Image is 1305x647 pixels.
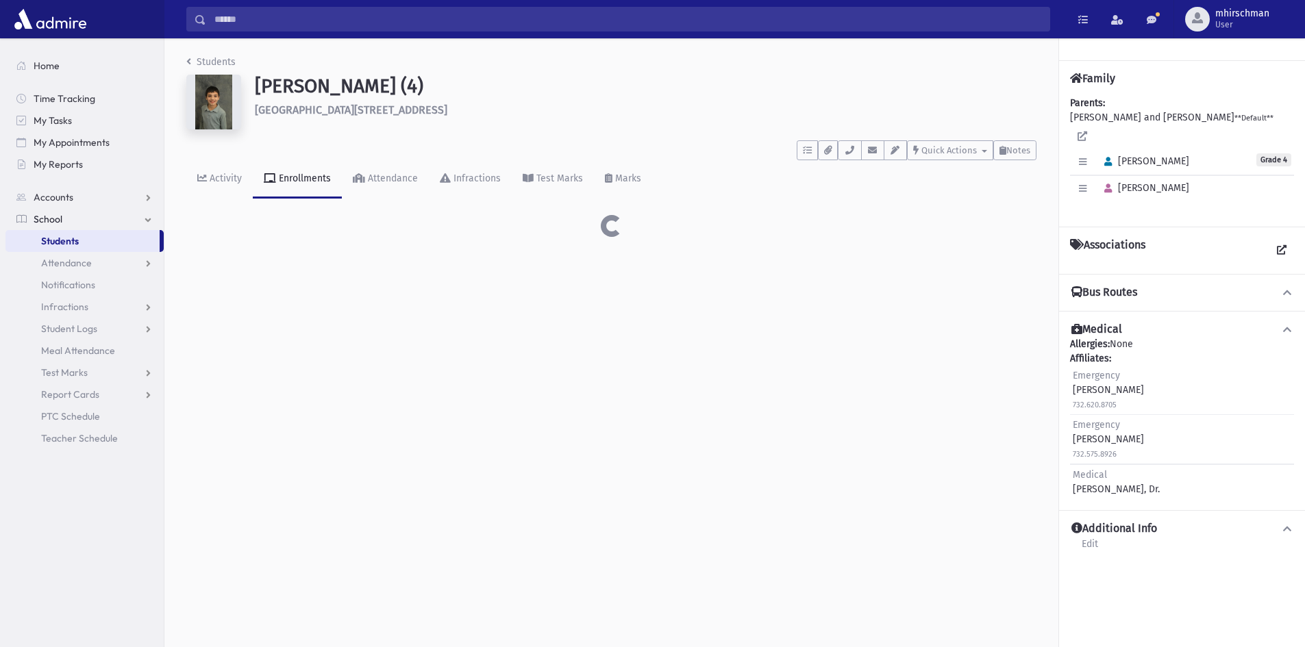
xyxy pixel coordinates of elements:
[41,388,99,401] span: Report Cards
[5,88,164,110] a: Time Tracking
[429,160,512,199] a: Infractions
[41,301,88,313] span: Infractions
[5,186,164,208] a: Accounts
[5,230,160,252] a: Students
[1070,286,1294,300] button: Bus Routes
[186,160,253,199] a: Activity
[5,405,164,427] a: PTC Schedule
[1070,72,1115,85] h4: Family
[5,131,164,153] a: My Appointments
[907,140,993,160] button: Quick Actions
[1071,322,1122,337] h4: Medical
[5,252,164,274] a: Attendance
[1256,153,1291,166] span: Grade 4
[34,114,72,127] span: My Tasks
[186,55,236,75] nav: breadcrumb
[1073,469,1107,481] span: Medical
[5,427,164,449] a: Teacher Schedule
[41,432,118,444] span: Teacher Schedule
[41,257,92,269] span: Attendance
[1071,522,1157,536] h4: Additional Info
[5,274,164,296] a: Notifications
[5,110,164,131] a: My Tasks
[1070,522,1294,536] button: Additional Info
[512,160,594,199] a: Test Marks
[1073,370,1120,381] span: Emergency
[255,75,1036,98] h1: [PERSON_NAME] (4)
[1070,96,1294,216] div: [PERSON_NAME] and [PERSON_NAME]
[993,140,1036,160] button: Notes
[1070,337,1294,499] div: None
[207,173,242,184] div: Activity
[1073,450,1117,459] small: 732.575.8926
[1073,368,1144,411] div: [PERSON_NAME]
[1070,238,1145,263] h4: Associations
[451,173,501,184] div: Infractions
[1070,97,1105,109] b: Parents:
[1070,322,1294,337] button: Medical
[41,322,97,335] span: Student Logs
[34,92,95,105] span: Time Tracking
[1073,401,1117,409] small: 732.620.8705
[1073,418,1144,461] div: [PERSON_NAME]
[534,173,583,184] div: Test Marks
[186,56,236,68] a: Students
[5,153,164,175] a: My Reports
[1215,8,1269,19] span: mhirschman
[1073,468,1160,496] div: [PERSON_NAME], Dr.
[1081,536,1099,561] a: Edit
[253,160,342,199] a: Enrollments
[1070,353,1111,364] b: Affiliates:
[34,60,60,72] span: Home
[206,7,1049,31] input: Search
[1269,238,1294,263] a: View all Associations
[1215,19,1269,30] span: User
[1098,155,1189,167] span: [PERSON_NAME]
[41,279,95,291] span: Notifications
[594,160,652,199] a: Marks
[921,145,977,155] span: Quick Actions
[255,103,1036,116] h6: [GEOGRAPHIC_DATA][STREET_ADDRESS]
[34,158,83,170] span: My Reports
[41,344,115,357] span: Meal Attendance
[34,191,73,203] span: Accounts
[365,173,418,184] div: Attendance
[1070,338,1110,350] b: Allergies:
[612,173,641,184] div: Marks
[5,340,164,361] a: Meal Attendance
[5,208,164,230] a: School
[1098,182,1189,194] span: [PERSON_NAME]
[5,383,164,405] a: Report Cards
[1073,419,1120,431] span: Emergency
[5,296,164,318] a: Infractions
[342,160,429,199] a: Attendance
[5,55,164,77] a: Home
[41,366,88,379] span: Test Marks
[34,213,62,225] span: School
[1071,286,1137,300] h4: Bus Routes
[34,136,110,149] span: My Appointments
[41,235,79,247] span: Students
[41,410,100,422] span: PTC Schedule
[5,361,164,383] a: Test Marks
[276,173,331,184] div: Enrollments
[11,5,90,33] img: AdmirePro
[5,318,164,340] a: Student Logs
[1006,145,1030,155] span: Notes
